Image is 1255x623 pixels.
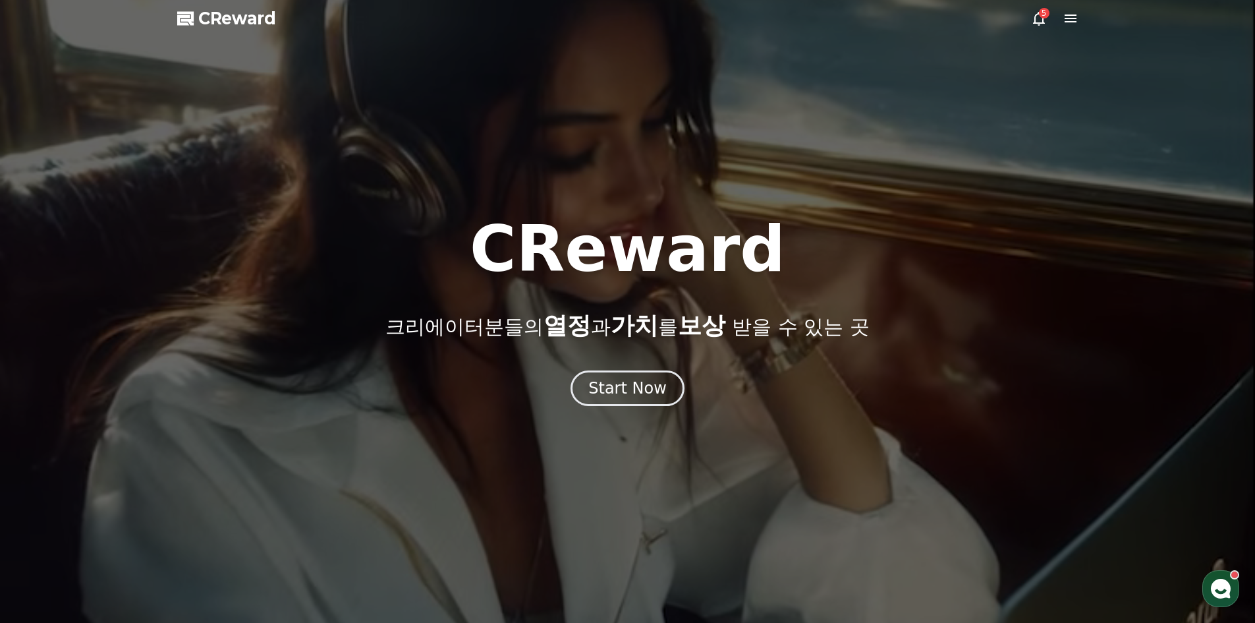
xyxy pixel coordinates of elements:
h1: CReward [470,218,785,281]
div: Start Now [588,378,667,399]
span: 대화 [121,438,136,449]
a: 대화 [87,418,170,451]
a: Start Now [571,384,684,396]
div: 5 [1039,8,1049,18]
p: 크리에이터분들의 과 를 받을 수 있는 곳 [385,312,869,339]
span: 설정 [204,438,219,448]
a: 5 [1031,11,1047,26]
button: Start Now [571,371,684,406]
a: CReward [177,8,276,29]
span: 보상 [678,312,725,339]
a: 홈 [4,418,87,451]
span: 열정 [544,312,591,339]
span: 홈 [42,438,49,448]
span: CReward [198,8,276,29]
span: 가치 [611,312,658,339]
a: 설정 [170,418,253,451]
